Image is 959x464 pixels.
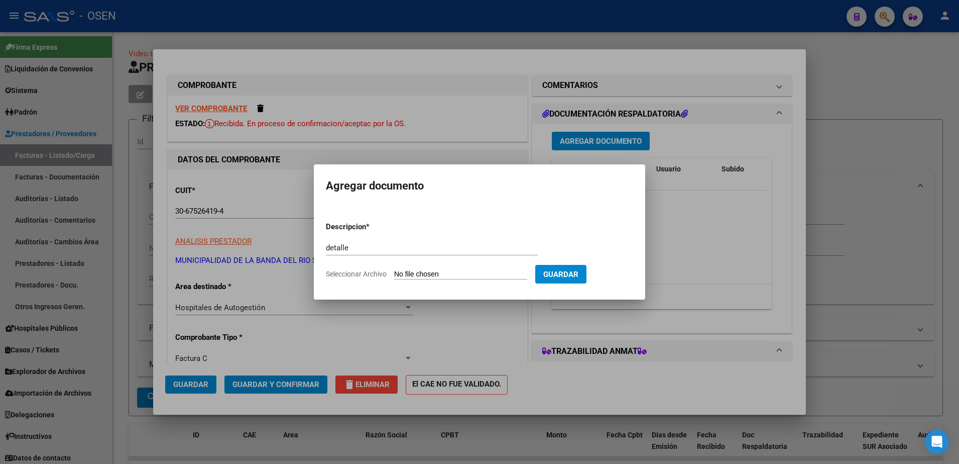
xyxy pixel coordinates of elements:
[543,270,578,279] span: Guardar
[326,221,418,233] p: Descripcion
[535,265,586,284] button: Guardar
[326,270,387,278] span: Seleccionar Archivo
[326,176,633,196] h2: Agregar documento
[925,430,949,454] div: Open Intercom Messenger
